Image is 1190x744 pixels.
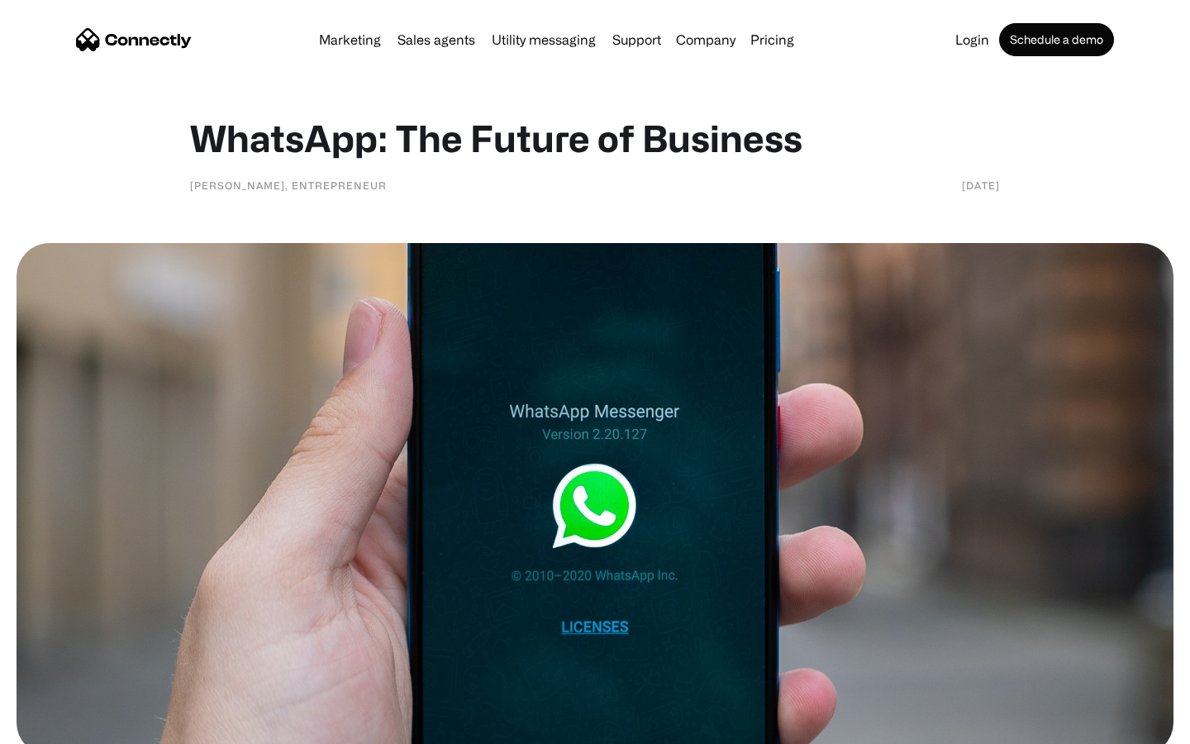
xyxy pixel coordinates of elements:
a: Pricing [744,33,801,46]
ul: Language list [33,715,99,738]
aside: Language selected: English [17,715,99,738]
a: Sales agents [391,33,482,46]
div: Company [676,28,735,51]
a: Login [949,33,996,46]
div: [DATE] [962,177,1000,193]
h1: WhatsApp: The Future of Business [190,116,1000,160]
div: [PERSON_NAME], Entrepreneur [190,177,387,193]
a: Marketing [312,33,388,46]
a: Support [606,33,668,46]
a: Schedule a demo [999,23,1114,56]
a: Utility messaging [485,33,602,46]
